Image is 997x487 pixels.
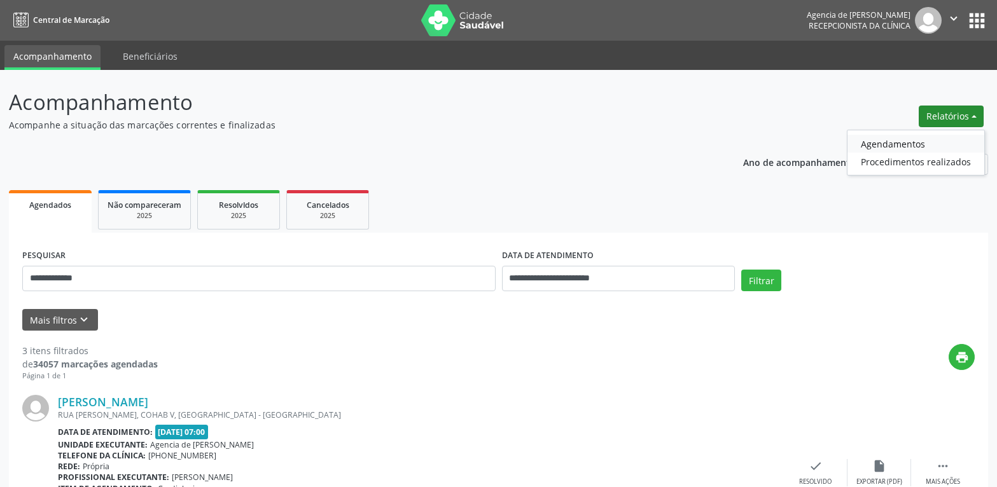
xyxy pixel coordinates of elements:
[966,10,988,32] button: apps
[155,425,209,439] span: [DATE] 07:00
[108,211,181,221] div: 2025
[743,154,856,170] p: Ano de acompanhamento
[872,459,886,473] i: insert_drive_file
[77,313,91,327] i: keyboard_arrow_down
[502,246,594,266] label: DATA DE ATENDIMENTO
[741,270,781,291] button: Filtrar
[22,344,158,357] div: 3 itens filtrados
[114,45,186,67] a: Beneficiários
[949,344,975,370] button: print
[296,211,359,221] div: 2025
[58,427,153,437] b: Data de atendimento:
[58,409,784,420] div: RUA [PERSON_NAME], COHAB V, [GEOGRAPHIC_DATA] - [GEOGRAPHIC_DATA]
[936,459,950,473] i: 
[307,200,349,210] span: Cancelados
[9,10,109,31] a: Central de Marcação
[148,450,216,461] span: [PHONE_NUMBER]
[108,200,181,210] span: Não compareceram
[207,211,270,221] div: 2025
[58,450,146,461] b: Telefone da clínica:
[219,200,258,210] span: Resolvidos
[847,130,985,175] ul: Relatórios
[807,10,910,20] div: Agencia de [PERSON_NAME]
[33,15,109,25] span: Central de Marcação
[947,11,961,25] i: 
[150,439,254,450] span: Agencia de [PERSON_NAME]
[926,477,960,486] div: Mais ações
[58,395,148,409] a: [PERSON_NAME]
[942,7,966,34] button: 
[915,7,942,34] img: img
[847,153,984,170] a: Procedimentos realizados
[22,371,158,381] div: Página 1 de 1
[9,118,694,132] p: Acompanhe a situação das marcações correntes e finalizadas
[172,472,233,483] span: [PERSON_NAME]
[22,309,98,331] button: Mais filtroskeyboard_arrow_down
[22,395,49,422] img: img
[9,86,694,118] p: Acompanhamento
[4,45,101,70] a: Acompanhamento
[58,439,148,450] b: Unidade executante:
[847,135,984,153] a: Agendamentos
[58,461,80,472] b: Rede:
[58,472,169,483] b: Profissional executante:
[83,461,109,472] span: Própria
[33,358,158,370] strong: 34057 marcações agendadas
[22,357,158,371] div: de
[856,477,902,486] div: Exportar (PDF)
[955,350,969,364] i: print
[919,106,984,127] button: Relatórios
[22,246,66,266] label: PESQUISAR
[799,477,832,486] div: Resolvido
[809,459,823,473] i: check
[29,200,71,210] span: Agendados
[809,20,910,31] span: Recepcionista da clínica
